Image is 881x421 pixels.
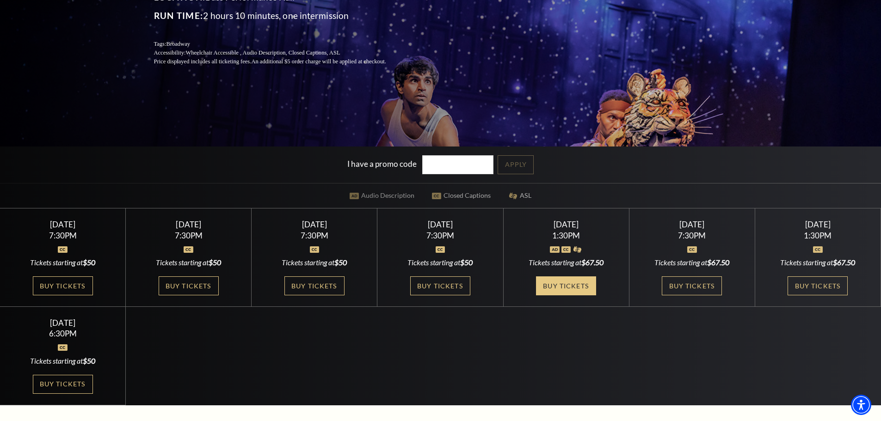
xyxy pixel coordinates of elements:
[251,58,386,65] span: An additional $5 order charge will be applied at checkout.
[11,318,115,328] div: [DATE]
[154,10,203,21] span: Run Time:
[388,232,492,239] div: 7:30PM
[137,220,240,229] div: [DATE]
[640,220,744,229] div: [DATE]
[662,276,722,295] a: Buy Tickets
[209,258,221,267] span: $50
[154,57,408,66] p: Price displayed includes all ticketing fees.
[460,258,473,267] span: $50
[11,329,115,337] div: 6:30PM
[33,276,93,295] a: Buy Tickets
[263,220,366,229] div: [DATE]
[83,258,95,267] span: $50
[833,258,855,267] span: $67.50
[788,276,848,295] a: Buy Tickets
[284,276,345,295] a: Buy Tickets
[347,159,417,169] label: I have a promo code
[640,257,744,268] div: Tickets starting at
[410,276,470,295] a: Buy Tickets
[536,276,596,295] a: Buy Tickets
[166,41,190,47] span: Broadway
[514,232,618,239] div: 1:30PM
[263,232,366,239] div: 7:30PM
[154,40,408,49] p: Tags:
[514,257,618,268] div: Tickets starting at
[766,220,870,229] div: [DATE]
[11,356,115,366] div: Tickets starting at
[851,395,871,415] div: Accessibility Menu
[766,257,870,268] div: Tickets starting at
[388,257,492,268] div: Tickets starting at
[33,375,93,394] a: Buy Tickets
[766,232,870,239] div: 1:30PM
[154,49,408,57] p: Accessibility:
[707,258,729,267] span: $67.50
[388,220,492,229] div: [DATE]
[154,8,408,23] p: 2 hours 10 minutes, one intermission
[11,257,115,268] div: Tickets starting at
[11,220,115,229] div: [DATE]
[581,258,604,267] span: $67.50
[159,276,219,295] a: Buy Tickets
[11,232,115,239] div: 7:30PM
[185,49,340,56] span: Wheelchair Accessible , Audio Description, Closed Captions, ASL
[83,356,95,365] span: $50
[334,258,347,267] span: $50
[514,220,618,229] div: [DATE]
[137,257,240,268] div: Tickets starting at
[263,257,366,268] div: Tickets starting at
[137,232,240,239] div: 7:30PM
[640,232,744,239] div: 7:30PM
